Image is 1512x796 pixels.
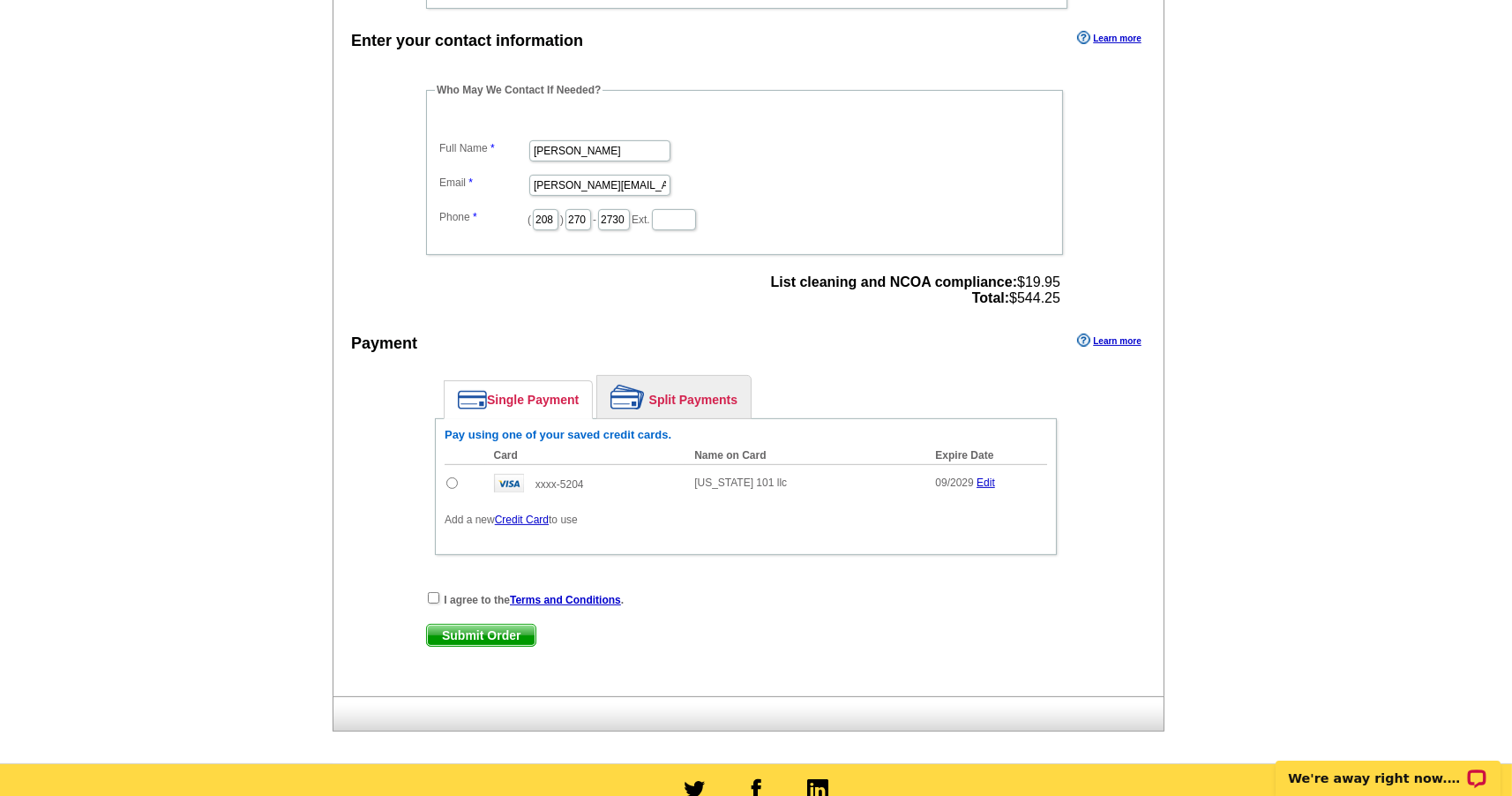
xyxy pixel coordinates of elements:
a: Split Payments [597,376,751,418]
span: $19.95 $544.25 [771,274,1060,306]
div: Enter your contact information [351,29,583,53]
label: Full Name [439,140,528,156]
span: [US_STATE] 101 llc [694,477,787,489]
span: 09/2029 [935,477,973,489]
img: visa.gif [494,474,524,492]
strong: Total: [972,290,1009,305]
p: Add a new to use [445,512,1047,528]
a: Learn more [1077,31,1141,45]
th: Card [485,447,686,465]
div: Payment [351,332,417,356]
strong: List cleaning and NCOA compliance: [771,274,1017,289]
span: Submit Order [427,625,535,646]
a: Credit Card [495,514,549,526]
h6: Pay using one of your saved credit cards. [445,428,1047,442]
th: Name on Card [685,447,926,465]
img: single-payment.png [458,390,487,409]
a: Learn more [1077,334,1141,348]
img: split-payment.png [610,385,645,409]
a: Single Payment [445,381,592,418]
label: Email [439,175,528,191]
iframe: LiveChat chat widget [1264,740,1512,796]
dd: ( ) - Ext. [435,205,1054,232]
label: Phone [439,209,528,225]
legend: Who May We Contact If Needed? [435,82,603,98]
a: Edit [977,477,995,489]
span: xxxx-5204 [535,478,584,491]
strong: I agree to the . [444,594,624,606]
th: Expire Date [926,447,1047,465]
a: Terms and Conditions [510,594,621,606]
